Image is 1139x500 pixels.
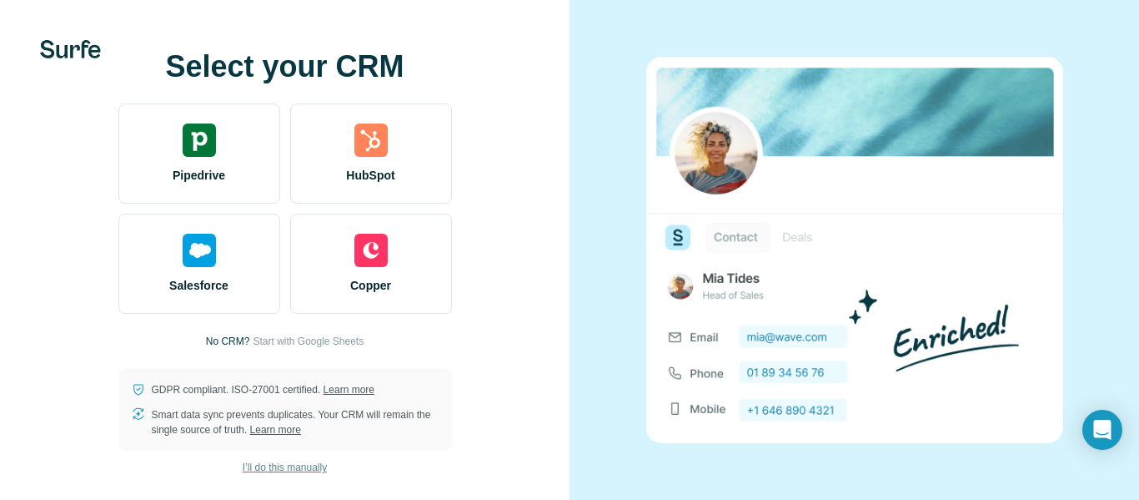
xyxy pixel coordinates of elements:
button: I’ll do this manually [231,455,339,480]
a: Learn more [324,384,374,396]
img: none image [646,57,1063,443]
img: salesforce's logo [183,234,216,267]
span: Copper [350,277,391,294]
a: Learn more [250,424,301,436]
img: pipedrive's logo [183,124,216,157]
h1: Select your CRM [118,50,452,83]
img: hubspot's logo [354,124,388,157]
span: I’ll do this manually [243,460,327,475]
p: Smart data sync prevents duplicates. Your CRM will remain the single source of truth. [152,407,439,437]
img: Surfe's logo [40,40,101,58]
span: Pipedrive [173,167,225,184]
div: Open Intercom Messenger [1082,410,1122,450]
img: copper's logo [354,234,388,267]
span: HubSpot [346,167,394,184]
span: Salesforce [169,277,228,294]
p: No CRM? [206,334,250,349]
p: GDPR compliant. ISO-27001 certified. [152,382,374,397]
button: Start with Google Sheets [253,334,364,349]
